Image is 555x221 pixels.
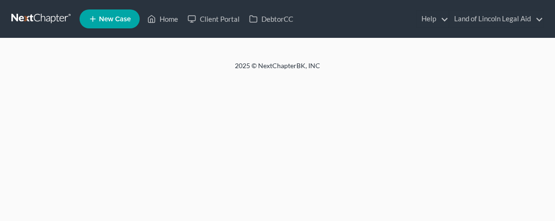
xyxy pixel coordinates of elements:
[80,9,140,28] new-legal-case-button: New Case
[50,61,505,78] div: 2025 © NextChapterBK, INC
[417,10,448,27] a: Help
[143,10,183,27] a: Home
[183,10,244,27] a: Client Portal
[449,10,543,27] a: Land of Lincoln Legal Aid
[244,10,298,27] a: DebtorCC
